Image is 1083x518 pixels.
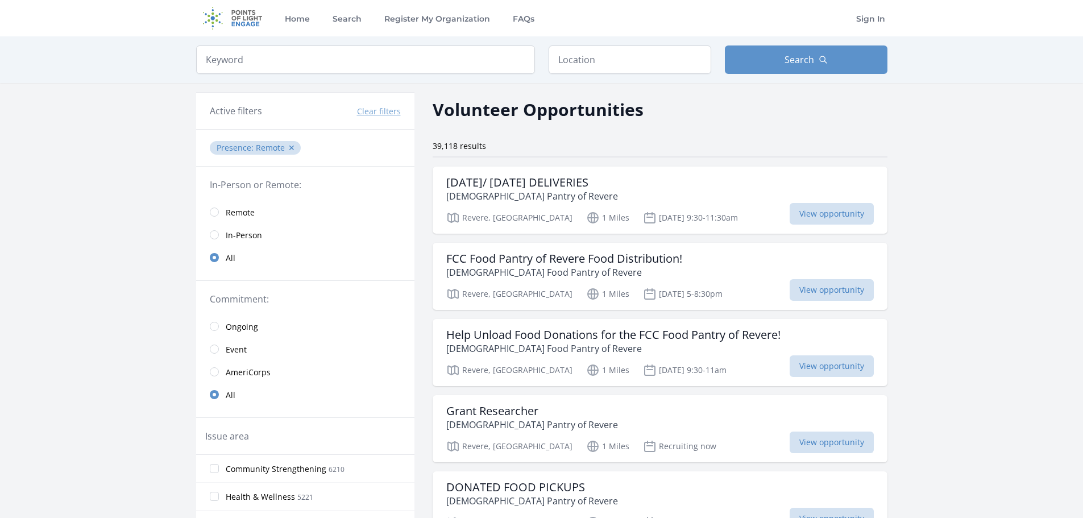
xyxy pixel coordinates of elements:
[790,279,874,301] span: View opportunity
[586,363,629,377] p: 1 Miles
[433,167,887,234] a: [DATE]/ [DATE] DELIVERIES [DEMOGRAPHIC_DATA] Pantry of Revere Revere, [GEOGRAPHIC_DATA] 1 Miles [...
[210,104,262,118] h3: Active filters
[643,363,727,377] p: [DATE] 9:30-11am
[446,211,572,225] p: Revere, [GEOGRAPHIC_DATA]
[226,344,247,355] span: Event
[210,492,219,501] input: Health & Wellness 5221
[446,418,618,432] p: [DEMOGRAPHIC_DATA] Pantry of Revere
[329,465,345,474] span: 6210
[217,142,256,153] span: Presence :
[226,491,295,503] span: Health & Wellness
[196,223,414,246] a: In-Person
[586,440,629,453] p: 1 Miles
[226,207,255,218] span: Remote
[725,45,887,74] button: Search
[196,45,535,74] input: Keyword
[226,252,235,264] span: All
[790,203,874,225] span: View opportunity
[226,367,271,378] span: AmeriCorps
[446,363,572,377] p: Revere, [GEOGRAPHIC_DATA]
[226,389,235,401] span: All
[446,176,618,189] h3: [DATE]/ [DATE] DELIVERIES
[196,338,414,360] a: Event
[357,106,401,117] button: Clear filters
[446,266,682,279] p: [DEMOGRAPHIC_DATA] Food Pantry of Revere
[643,287,723,301] p: [DATE] 5-8:30pm
[433,243,887,310] a: FCC Food Pantry of Revere Food Distribution! [DEMOGRAPHIC_DATA] Food Pantry of Revere Revere, [GE...
[446,404,618,418] h3: Grant Researcher
[586,287,629,301] p: 1 Miles
[790,355,874,377] span: View opportunity
[226,230,262,241] span: In-Person
[433,97,644,122] h2: Volunteer Opportunities
[446,494,618,508] p: [DEMOGRAPHIC_DATA] Pantry of Revere
[790,432,874,453] span: View opportunity
[196,201,414,223] a: Remote
[433,140,486,151] span: 39,118 results
[433,319,887,386] a: Help Unload Food Donations for the FCC Food Pantry of Revere! [DEMOGRAPHIC_DATA] Food Pantry of R...
[446,189,618,203] p: [DEMOGRAPHIC_DATA] Pantry of Revere
[446,252,682,266] h3: FCC Food Pantry of Revere Food Distribution!
[226,321,258,333] span: Ongoing
[196,315,414,338] a: Ongoing
[446,287,572,301] p: Revere, [GEOGRAPHIC_DATA]
[446,342,781,355] p: [DEMOGRAPHIC_DATA] Food Pantry of Revere
[643,211,738,225] p: [DATE] 9:30-11:30am
[196,383,414,406] a: All
[210,464,219,473] input: Community Strengthening 6210
[226,463,326,475] span: Community Strengthening
[210,292,401,306] legend: Commitment:
[586,211,629,225] p: 1 Miles
[205,429,249,443] legend: Issue area
[196,246,414,269] a: All
[297,492,313,502] span: 5221
[256,142,285,153] span: Remote
[446,440,572,453] p: Revere, [GEOGRAPHIC_DATA]
[288,142,295,154] button: ✕
[446,328,781,342] h3: Help Unload Food Donations for the FCC Food Pantry of Revere!
[433,395,887,462] a: Grant Researcher [DEMOGRAPHIC_DATA] Pantry of Revere Revere, [GEOGRAPHIC_DATA] 1 Miles Recruiting...
[210,178,401,192] legend: In-Person or Remote:
[549,45,711,74] input: Location
[643,440,716,453] p: Recruiting now
[196,360,414,383] a: AmeriCorps
[446,480,618,494] h3: DONATED FOOD PICKUPS
[785,53,814,67] span: Search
